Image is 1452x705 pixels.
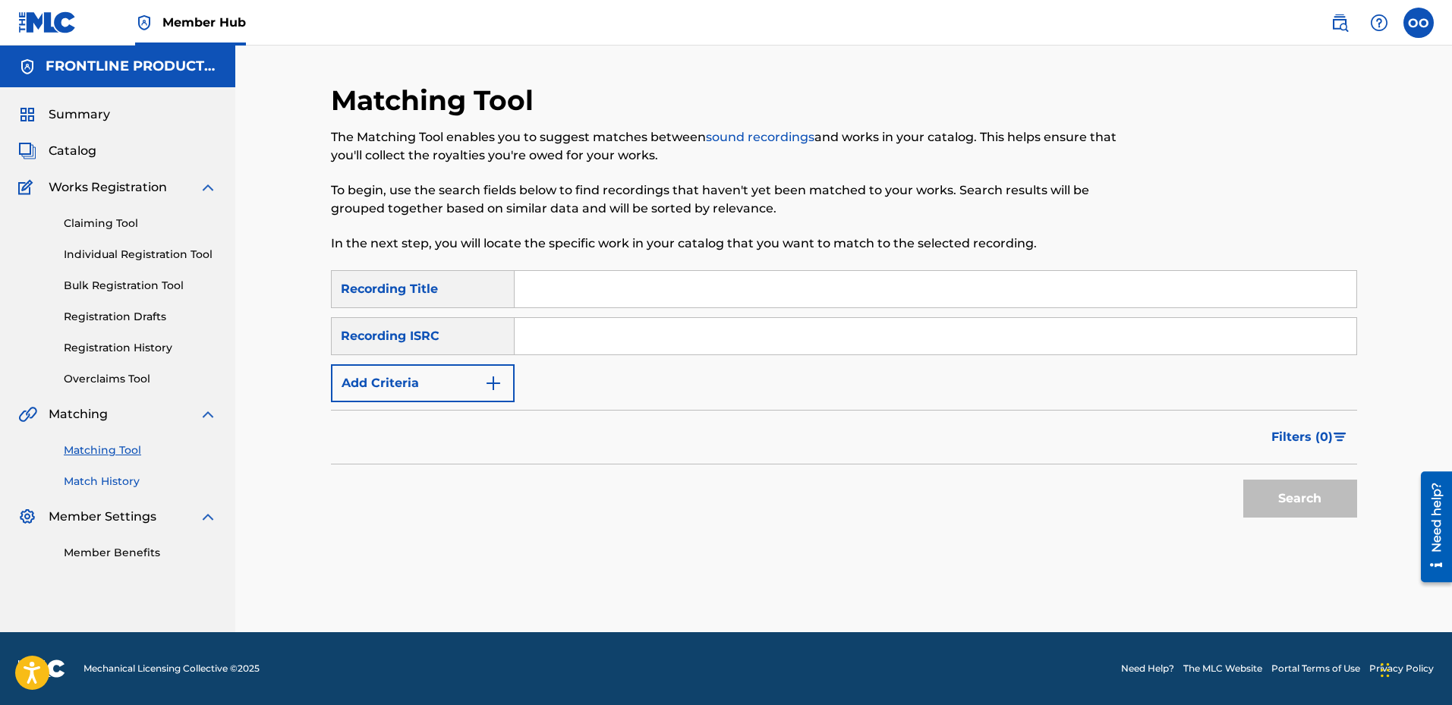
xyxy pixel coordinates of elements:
[706,130,814,144] a: sound recordings
[199,178,217,197] img: expand
[18,508,36,526] img: Member Settings
[49,405,108,423] span: Matching
[46,58,217,75] h5: FRONTLINE PRODUCTIONS DETROIT
[1403,8,1434,38] div: User Menu
[1364,8,1394,38] div: Help
[1183,662,1262,675] a: The MLC Website
[64,474,217,489] a: Match History
[64,309,217,325] a: Registration Drafts
[1271,662,1360,675] a: Portal Terms of Use
[1409,466,1452,588] iframe: To enrich screen reader interactions, please activate Accessibility in Grammarly extension settings
[64,545,217,561] a: Member Benefits
[331,270,1357,525] form: Search Form
[64,371,217,387] a: Overclaims Tool
[331,83,541,118] h2: Matching Tool
[18,105,110,124] a: SummarySummary
[1369,662,1434,675] a: Privacy Policy
[1370,14,1388,32] img: help
[49,105,110,124] span: Summary
[1334,433,1346,442] img: filter
[199,405,217,423] img: expand
[18,105,36,124] img: Summary
[162,14,246,31] span: Member Hub
[199,508,217,526] img: expand
[64,442,217,458] a: Matching Tool
[49,508,156,526] span: Member Settings
[18,142,96,160] a: CatalogCatalog
[1376,632,1452,705] div: Chat Widget
[64,216,217,231] a: Claiming Tool
[331,364,515,402] button: Add Criteria
[331,128,1121,165] p: The Matching Tool enables you to suggest matches between and works in your catalog. This helps en...
[1324,8,1355,38] a: Public Search
[1262,418,1357,456] button: Filters (0)
[49,142,96,160] span: Catalog
[49,178,167,197] span: Works Registration
[484,374,502,392] img: 9d2ae6d4665cec9f34b9.svg
[18,178,38,197] img: Works Registration
[64,278,217,294] a: Bulk Registration Tool
[18,659,65,678] img: logo
[331,234,1121,253] p: In the next step, you will locate the specific work in your catalog that you want to match to the...
[18,142,36,160] img: Catalog
[64,340,217,356] a: Registration History
[1271,428,1333,446] span: Filters ( 0 )
[64,247,217,263] a: Individual Registration Tool
[83,662,260,675] span: Mechanical Licensing Collective © 2025
[1331,14,1349,32] img: search
[1381,647,1390,693] div: Drag
[1376,632,1452,705] iframe: To enrich screen reader interactions, please activate Accessibility in Grammarly extension settings
[1121,662,1174,675] a: Need Help?
[331,181,1121,218] p: To begin, use the search fields below to find recordings that haven't yet been matched to your wo...
[135,14,153,32] img: Top Rightsholder
[18,11,77,33] img: MLC Logo
[18,58,36,76] img: Accounts
[18,405,37,423] img: Matching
